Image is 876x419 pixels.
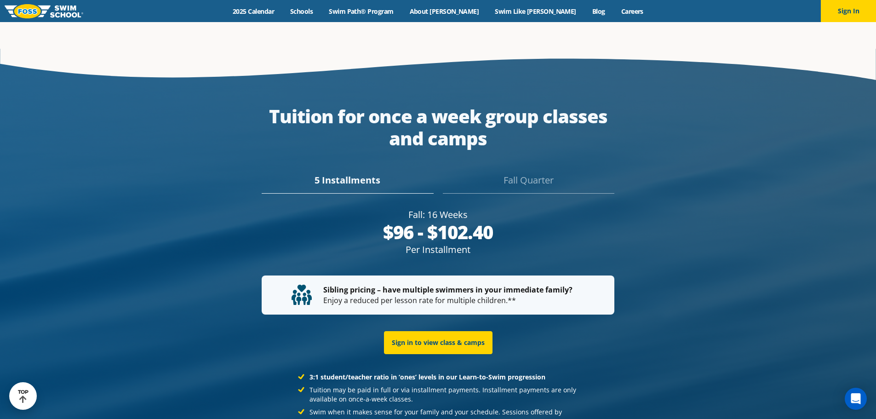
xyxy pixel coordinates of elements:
a: Swim Path® Program [321,7,401,16]
a: Sign in to view class & camps [384,331,492,354]
div: $96 - $102.40 [262,221,614,243]
img: FOSS Swim School Logo [5,4,83,18]
a: Schools [282,7,321,16]
div: Fall: 16 Weeks [262,208,614,221]
div: Per Installment [262,243,614,256]
img: tuition-family-children.svg [292,285,312,305]
div: TOP [18,389,29,403]
a: Swim Like [PERSON_NAME] [487,7,584,16]
div: 5 Installments [262,173,433,194]
a: Blog [584,7,613,16]
strong: Sibling pricing – have multiple swimmers in your immediate family? [323,285,573,295]
div: Tuition for once a week group classes and camps [262,105,614,149]
a: About [PERSON_NAME] [401,7,487,16]
a: 2025 Calendar [225,7,282,16]
li: Tuition may be paid in full or via installment payments. Installment payments are only available ... [298,385,578,404]
div: Fall Quarter [443,173,614,194]
p: Enjoy a reduced per lesson rate for multiple children.** [292,285,584,305]
a: Careers [613,7,651,16]
div: Open Intercom Messenger [845,388,867,410]
strong: 3:1 student/teacher ratio in ‘ones’ levels in our Learn-to-Swim progression [309,373,545,381]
